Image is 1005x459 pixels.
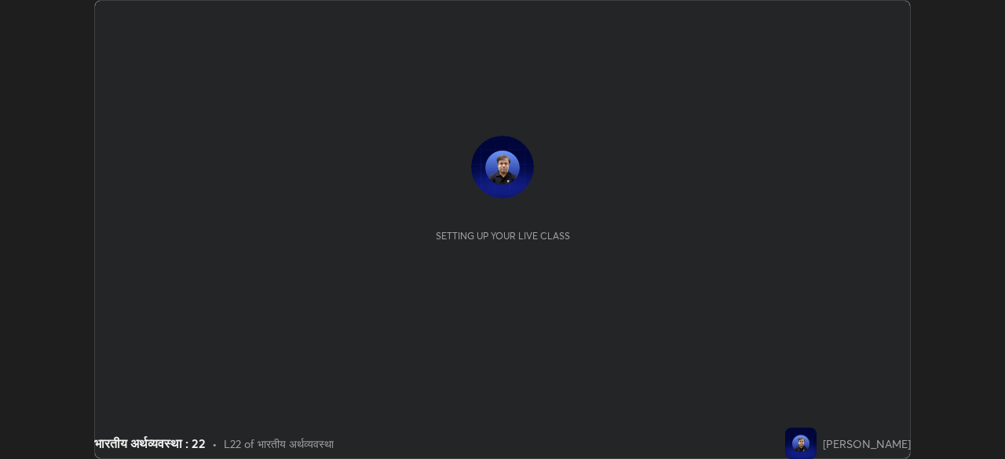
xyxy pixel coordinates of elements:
[224,435,334,452] div: L22 of भारतीय अर्थव्यवस्था
[785,428,817,459] img: 8e38444707b34262b7cefb4fe564aa9c.jpg
[823,435,911,452] div: [PERSON_NAME]
[436,230,570,242] div: Setting up your live class
[471,136,534,199] img: 8e38444707b34262b7cefb4fe564aa9c.jpg
[94,434,206,453] div: भारतीय अर्थव्यवस्था : 22
[212,435,217,452] div: •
